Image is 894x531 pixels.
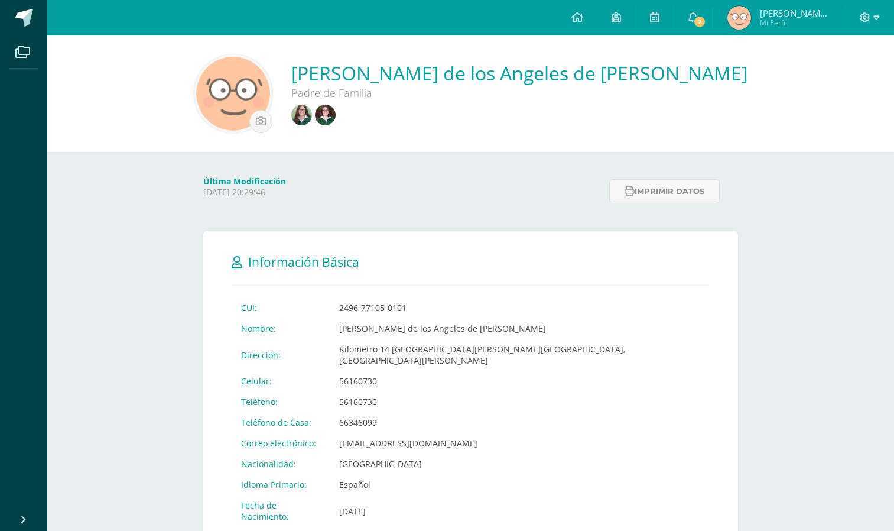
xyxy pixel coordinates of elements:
td: 66346099 [330,412,710,433]
td: 56160730 [330,371,710,391]
td: 2496-77105-0101 [330,297,710,318]
img: 852a587799822a5f9cffaa88356be64e.png [291,105,312,125]
span: [PERSON_NAME] de los Angeles [760,7,831,19]
td: [GEOGRAPHIC_DATA] [330,454,710,474]
span: 2 [693,15,706,28]
td: Idioma Primario: [232,474,330,495]
td: CUI: [232,297,330,318]
td: Español [330,474,710,495]
td: [DATE] [330,495,710,527]
a: [PERSON_NAME] de los Angeles de [PERSON_NAME] [291,60,747,86]
td: Teléfono: [232,391,330,412]
img: 128230bac662f1e147ca94fdc4e93b29.png [315,105,336,125]
td: Kilometro 14 [GEOGRAPHIC_DATA][PERSON_NAME][GEOGRAPHIC_DATA], [GEOGRAPHIC_DATA][PERSON_NAME] [330,339,710,371]
p: [DATE] 20:29:46 [203,187,602,197]
button: Imprimir datos [609,179,720,203]
td: [PERSON_NAME] de los Angeles de [PERSON_NAME] [330,318,710,339]
td: [EMAIL_ADDRESS][DOMAIN_NAME] [330,433,710,454]
td: Dirección: [232,339,330,371]
td: Celular: [232,371,330,391]
td: Correo electrónico: [232,433,330,454]
td: Fecha de Nacimiento: [232,495,330,527]
span: Mi Perfil [760,18,831,28]
img: 6366ed5ed987100471695a0532754633.png [727,6,751,30]
td: Teléfono de Casa: [232,412,330,433]
h4: Última Modificación [203,176,602,187]
td: Nombre: [232,318,330,339]
td: 56160730 [330,391,710,412]
span: Información Básica [248,254,359,270]
div: Padre de Familia [291,86,646,100]
img: 5a3d20189a0fd4b2570fa93756e479b9.png [196,57,270,131]
td: Nacionalidad: [232,454,330,474]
